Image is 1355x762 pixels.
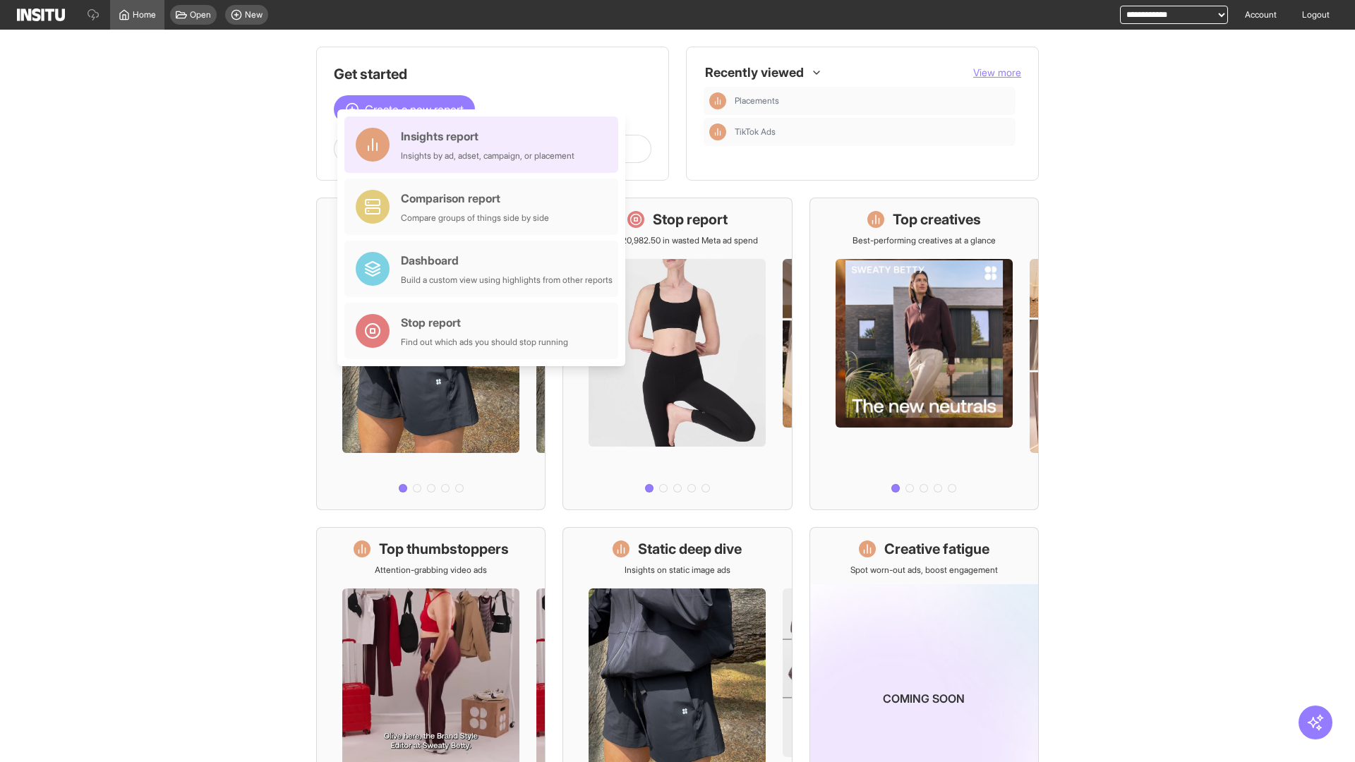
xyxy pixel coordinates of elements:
[401,150,574,162] div: Insights by ad, adset, campaign, or placement
[653,210,728,229] h1: Stop report
[638,539,742,559] h1: Static deep dive
[365,101,464,118] span: Create a new report
[133,9,156,20] span: Home
[973,66,1021,80] button: View more
[401,337,568,348] div: Find out which ads you should stop running
[334,64,651,84] h1: Get started
[334,95,475,123] button: Create a new report
[735,126,776,138] span: TikTok Ads
[809,198,1039,510] a: Top creativesBest-performing creatives at a glance
[379,539,509,559] h1: Top thumbstoppers
[17,8,65,21] img: Logo
[735,95,779,107] span: Placements
[316,198,546,510] a: What's live nowSee all active ads instantly
[735,126,1010,138] span: TikTok Ads
[596,235,758,246] p: Save £20,982.50 in wasted Meta ad spend
[401,190,549,207] div: Comparison report
[401,314,568,331] div: Stop report
[709,123,726,140] div: Insights
[401,128,574,145] div: Insights report
[562,198,792,510] a: Stop reportSave £20,982.50 in wasted Meta ad spend
[735,95,1010,107] span: Placements
[625,564,730,576] p: Insights on static image ads
[401,212,549,224] div: Compare groups of things side by side
[401,274,613,286] div: Build a custom view using highlights from other reports
[893,210,981,229] h1: Top creatives
[973,66,1021,78] span: View more
[853,235,996,246] p: Best-performing creatives at a glance
[401,252,613,269] div: Dashboard
[709,92,726,109] div: Insights
[190,9,211,20] span: Open
[375,564,487,576] p: Attention-grabbing video ads
[245,9,263,20] span: New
